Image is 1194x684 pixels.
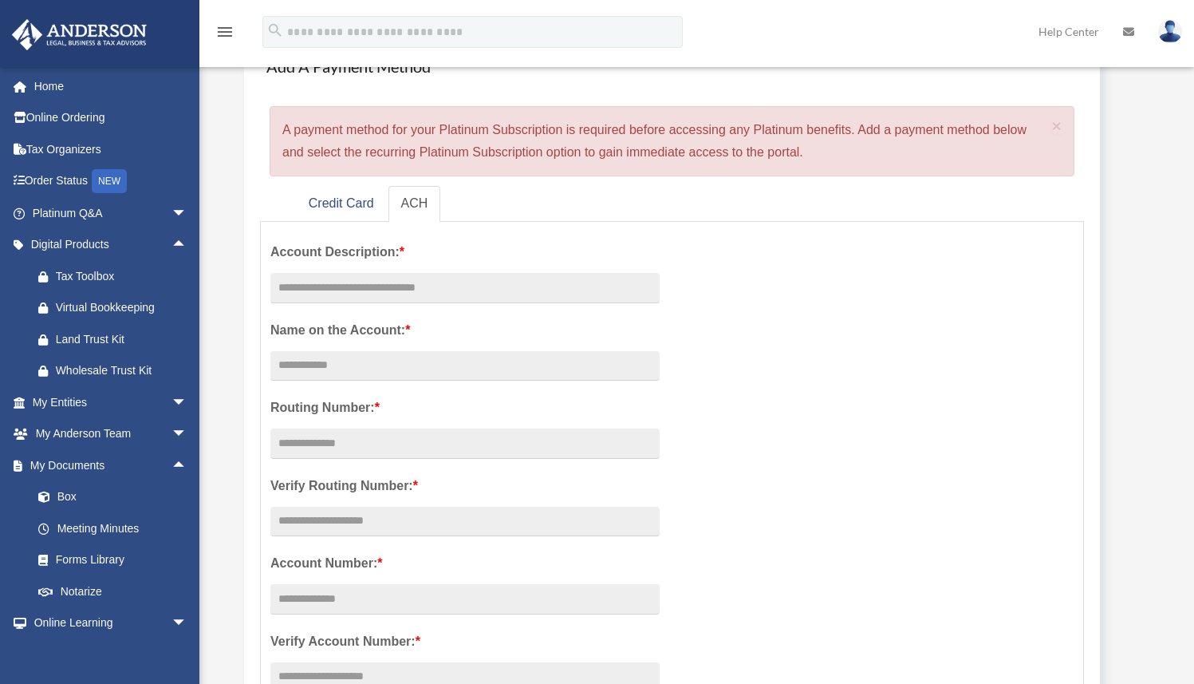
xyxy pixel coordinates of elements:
[22,575,211,607] a: Notarize
[171,229,203,262] span: arrow_drop_up
[11,70,211,102] a: Home
[56,267,191,287] div: Tax Toolbox
[11,229,211,261] a: Digital Productsarrow_drop_up
[22,481,211,513] a: Box
[270,241,660,263] label: Account Description:
[11,102,211,134] a: Online Ordering
[171,197,203,230] span: arrow_drop_down
[22,323,211,355] a: Land Trust Kit
[1158,20,1182,43] img: User Pic
[11,165,211,198] a: Order StatusNEW
[11,607,211,639] a: Online Learningarrow_drop_down
[1052,117,1062,135] span: ×
[11,386,211,418] a: My Entitiesarrow_drop_down
[296,186,387,222] a: Credit Card
[56,330,191,350] div: Land Trust Kit
[171,418,203,451] span: arrow_drop_down
[171,607,203,640] span: arrow_drop_down
[92,169,127,193] div: NEW
[11,197,211,229] a: Platinum Q&Aarrow_drop_down
[11,418,211,450] a: My Anderson Teamarrow_drop_down
[7,19,152,50] img: Anderson Advisors Platinum Portal
[270,475,660,497] label: Verify Routing Number:
[171,449,203,482] span: arrow_drop_up
[388,186,441,222] a: ACH
[56,298,191,318] div: Virtual Bookkeeping
[270,319,660,342] label: Name on the Account:
[266,22,284,39] i: search
[22,355,211,387] a: Wholesale Trust Kit
[215,28,234,42] a: menu
[22,544,211,576] a: Forms Library
[270,631,660,653] label: Verify Account Number:
[56,361,191,381] div: Wholesale Trust Kit
[270,106,1074,176] div: A payment method for your Platinum Subscription is required before accessing any Platinum benefit...
[22,512,211,544] a: Meeting Minutes
[215,22,234,42] i: menu
[270,397,660,419] label: Routing Number:
[270,552,660,575] label: Account Number:
[171,386,203,419] span: arrow_drop_down
[22,260,211,292] a: Tax Toolbox
[22,292,211,324] a: Virtual Bookkeeping
[11,133,211,165] a: Tax Organizers
[1052,117,1062,134] button: Close
[11,449,211,481] a: My Documentsarrow_drop_up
